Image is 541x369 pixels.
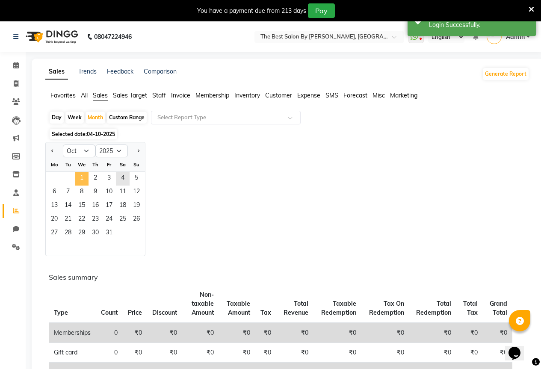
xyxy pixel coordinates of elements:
div: Fr [102,158,116,171]
b: 08047224946 [94,25,132,49]
div: Wednesday, October 8, 2025 [75,186,89,199]
div: Monday, October 20, 2025 [47,213,61,227]
span: Expense [297,92,320,99]
a: Sales [45,64,68,80]
span: 5 [130,172,143,186]
td: ₹0 [219,343,255,363]
h6: Sales summary [49,273,523,281]
div: Wednesday, October 29, 2025 [75,227,89,240]
div: Mo [47,158,61,171]
span: Sales [93,92,108,99]
span: 19 [130,199,143,213]
span: 17 [102,199,116,213]
div: Friday, October 24, 2025 [102,213,116,227]
span: 6 [47,186,61,199]
div: Wednesday, October 1, 2025 [75,172,89,186]
span: Taxable Amount [227,300,250,316]
div: Sunday, October 26, 2025 [130,213,143,227]
td: 0 [96,343,123,363]
span: 13 [47,199,61,213]
span: Admin [506,32,525,41]
div: Sunday, October 12, 2025 [130,186,143,199]
span: 23 [89,213,102,227]
td: ₹0 [182,323,219,343]
span: 29 [75,227,89,240]
div: Tuesday, October 21, 2025 [61,213,75,227]
span: Discount [152,309,177,316]
span: 9 [89,186,102,199]
span: 8 [75,186,89,199]
td: 0 [96,323,123,343]
td: ₹0 [147,343,182,363]
span: 14 [61,199,75,213]
button: Generate Report [483,68,529,80]
button: Next month [135,144,142,158]
span: Type [54,309,68,316]
div: You have a payment due from 213 days [197,6,306,15]
span: Non-taxable Amount [192,291,214,316]
span: 04-10-2025 [87,131,115,137]
span: 27 [47,227,61,240]
span: 4 [116,172,130,186]
div: Thursday, October 2, 2025 [89,172,102,186]
div: Monday, October 27, 2025 [47,227,61,240]
div: Friday, October 3, 2025 [102,172,116,186]
span: 20 [47,213,61,227]
td: ₹0 [123,343,147,363]
div: Friday, October 31, 2025 [102,227,116,240]
div: Monday, October 6, 2025 [47,186,61,199]
div: Tuesday, October 28, 2025 [61,227,75,240]
img: Admin [487,29,502,44]
span: 15 [75,199,89,213]
td: Gift card [49,343,96,363]
td: ₹0 [182,343,219,363]
div: Month [86,112,105,124]
a: Feedback [107,68,133,75]
div: Custom Range [107,112,147,124]
td: ₹0 [483,343,512,363]
a: Comparison [144,68,177,75]
td: ₹0 [123,323,147,343]
td: ₹0 [456,343,482,363]
div: Wednesday, October 22, 2025 [75,213,89,227]
span: Marketing [390,92,417,99]
td: ₹0 [409,343,456,363]
span: Price [128,309,142,316]
span: Total Tax [463,300,478,316]
span: All [81,92,88,99]
div: Friday, October 17, 2025 [102,199,116,213]
td: ₹0 [276,323,313,343]
span: 1 [75,172,89,186]
td: ₹0 [409,323,456,343]
div: Saturday, October 25, 2025 [116,213,130,227]
span: 3 [102,172,116,186]
div: Sunday, October 5, 2025 [130,172,143,186]
td: ₹0 [255,343,276,363]
span: Misc [372,92,385,99]
span: 10 [102,186,116,199]
td: ₹0 [361,323,409,343]
td: ₹0 [255,323,276,343]
span: Sales Target [113,92,147,99]
span: 25 [116,213,130,227]
td: ₹0 [276,343,313,363]
span: 2 [89,172,102,186]
a: Trends [78,68,97,75]
span: Favorites [50,92,76,99]
span: 16 [89,199,102,213]
span: 7 [61,186,75,199]
td: ₹0 [313,343,362,363]
span: 18 [116,199,130,213]
span: 12 [130,186,143,199]
div: Th [89,158,102,171]
div: Week [65,112,84,124]
span: Tax [260,309,271,316]
img: logo [22,25,80,49]
div: Thursday, October 23, 2025 [89,213,102,227]
span: 26 [130,213,143,227]
div: Thursday, October 16, 2025 [89,199,102,213]
div: Thursday, October 9, 2025 [89,186,102,199]
div: Saturday, October 11, 2025 [116,186,130,199]
span: 30 [89,227,102,240]
div: Saturday, October 18, 2025 [116,199,130,213]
